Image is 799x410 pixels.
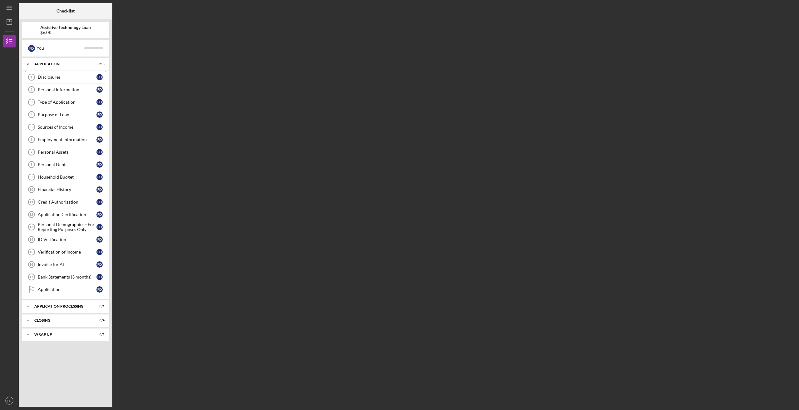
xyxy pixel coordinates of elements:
[96,286,103,293] div: F D
[25,108,106,121] a: 4Purpose of LoanFD
[25,258,106,271] a: 16Invoice for ATFD
[25,121,106,133] a: 5Sources of IncomeFD
[29,275,33,279] tspan: 17
[31,138,32,141] tspan: 6
[38,187,96,192] div: Financial History
[7,399,12,403] text: FD
[29,225,33,229] tspan: 13
[34,333,89,336] div: Wrap up
[96,224,103,230] div: F D
[38,125,96,130] div: Sources of Income
[3,394,16,407] button: FD
[38,222,96,232] div: Personal Demographics - For Reporting Purposes Only
[40,25,91,30] b: Assistive Technology Loan
[25,133,106,146] a: 6Employment InformationFD
[38,287,96,292] div: Application
[93,333,105,336] div: 0 / 1
[28,45,35,52] div: F D
[38,150,96,155] div: Personal Assets
[38,137,96,142] div: Employment Information
[31,75,32,79] tspan: 1
[96,99,103,105] div: F D
[38,112,96,117] div: Purpose of Loan
[38,262,96,267] div: Invoice for AT
[96,111,103,118] div: F D
[38,87,96,92] div: Personal Information
[93,62,105,66] div: 0 / 18
[25,246,106,258] a: 15Verification of IncomeFD
[31,88,32,91] tspan: 2
[96,249,103,255] div: F D
[25,221,106,233] a: 13Personal Demographics - For Reporting Purposes OnlyFD
[25,208,106,221] a: 12Application CertificationFD
[93,319,105,322] div: 0 / 4
[38,162,96,167] div: Personal Debts
[31,150,32,154] tspan: 7
[31,125,32,129] tspan: 5
[96,124,103,130] div: F D
[40,30,91,35] div: $6.0K
[96,161,103,168] div: F D
[31,175,32,179] tspan: 9
[38,212,96,217] div: Application Certification
[25,71,106,83] a: 1DisclosuresFD
[38,249,96,254] div: Verification of Income
[96,149,103,155] div: F D
[25,158,106,171] a: 8Personal DebtsFD
[38,237,96,242] div: ID Verification
[34,304,89,308] div: Application Processing
[29,250,33,254] tspan: 15
[38,75,96,80] div: Disclosures
[38,175,96,180] div: Household Budget
[25,271,106,283] a: 17Bank Statements (3 months)FD
[96,199,103,205] div: F D
[37,43,84,53] div: You
[96,86,103,93] div: F D
[25,233,106,246] a: 14ID VerificationFD
[96,236,103,243] div: F D
[29,188,33,191] tspan: 10
[25,283,106,296] a: ApplicationFD
[96,174,103,180] div: F D
[96,136,103,143] div: F D
[38,274,96,279] div: Bank Statements (3 months)
[31,100,32,104] tspan: 3
[25,146,106,158] a: 7Personal AssetsFD
[96,261,103,268] div: F D
[29,213,33,216] tspan: 12
[29,263,33,266] tspan: 16
[34,319,89,322] div: Closing
[25,183,106,196] a: 10Financial HistoryFD
[56,8,75,13] b: Checklist
[29,200,33,204] tspan: 11
[34,62,89,66] div: Application
[29,238,33,241] tspan: 14
[31,163,32,166] tspan: 8
[96,74,103,80] div: F D
[96,186,103,193] div: F D
[38,100,96,105] div: Type of Application
[96,274,103,280] div: F D
[25,83,106,96] a: 2Personal InformationFD
[38,200,96,205] div: Credit Authorization
[93,304,105,308] div: 0 / 1
[96,211,103,218] div: F D
[31,113,33,116] tspan: 4
[25,196,106,208] a: 11Credit AuthorizationFD
[25,96,106,108] a: 3Type of ApplicationFD
[25,171,106,183] a: 9Household BudgetFD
